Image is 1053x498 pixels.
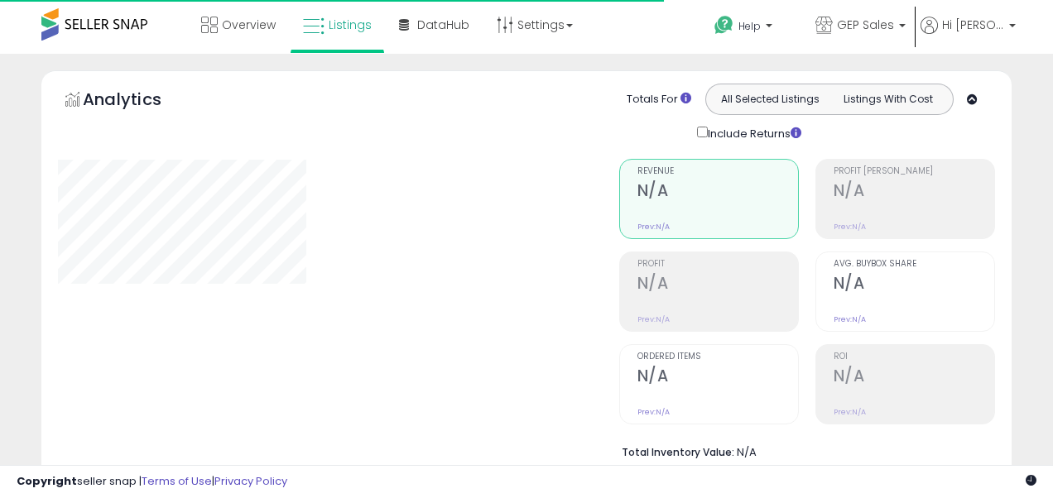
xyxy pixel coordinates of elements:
span: Listings [329,17,372,33]
a: Terms of Use [142,473,212,489]
span: Avg. Buybox Share [834,260,994,269]
div: Include Returns [685,123,821,142]
h2: N/A [834,181,994,204]
h5: Analytics [83,88,194,115]
small: Prev: N/A [637,222,670,232]
span: Profit [PERSON_NAME] [834,167,994,176]
a: Privacy Policy [214,473,287,489]
small: Prev: N/A [834,407,866,417]
span: Revenue [637,167,798,176]
h2: N/A [637,274,798,296]
small: Prev: N/A [834,314,866,324]
b: Total Inventory Value: [622,445,734,459]
div: seller snap | | [17,474,287,490]
small: Prev: N/A [637,314,670,324]
i: Get Help [714,15,734,36]
h2: N/A [637,366,798,389]
a: Hi [PERSON_NAME] [921,17,1016,54]
span: Profit [637,260,798,269]
b: Short Term Storage Fees: [622,464,751,478]
strong: Copyright [17,473,77,489]
div: Totals For [627,92,691,108]
span: N/A [753,463,773,479]
small: Prev: N/A [637,407,670,417]
span: GEP Sales [837,17,894,33]
a: Help [701,2,801,54]
h2: N/A [834,366,994,389]
h2: N/A [834,274,994,296]
small: Prev: N/A [834,222,866,232]
button: All Selected Listings [710,89,829,110]
span: Help [738,19,761,33]
span: DataHub [417,17,469,33]
h2: N/A [637,181,798,204]
span: Hi [PERSON_NAME] [942,17,1004,33]
li: N/A [622,441,983,461]
button: Listings With Cost [829,89,948,110]
span: Overview [222,17,276,33]
span: Ordered Items [637,352,798,362]
span: ROI [834,352,994,362]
